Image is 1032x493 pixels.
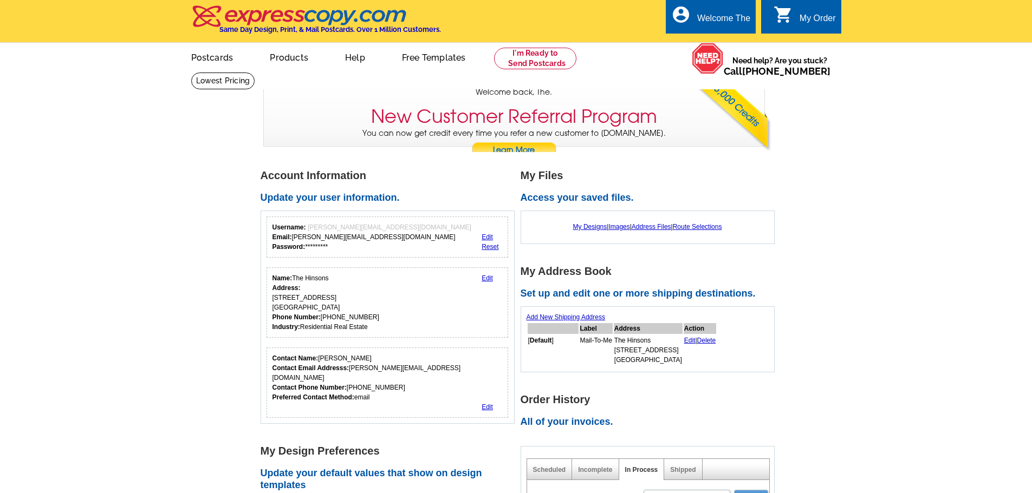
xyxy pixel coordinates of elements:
[328,44,382,69] a: Help
[272,274,293,282] strong: Name:
[272,222,471,252] div: [PERSON_NAME][EMAIL_ADDRESS][DOMAIN_NAME] *********
[482,403,493,411] a: Edit
[521,192,781,204] h2: Access your saved files.
[191,13,441,34] a: Same Day Design, Print, & Mail Postcards. Over 1 Million Customers.
[272,224,306,231] strong: Username:
[724,65,830,77] span: Call
[471,142,557,159] a: Learn More
[476,87,552,98] span: Welcome back, The.
[528,335,579,365] td: [ ]
[800,14,836,29] div: My Order
[614,335,683,365] td: The Hinsons [STREET_ADDRESS] [GEOGRAPHIC_DATA]
[774,5,793,24] i: shopping_cart
[272,284,301,292] strong: Address:
[774,12,836,25] a: shopping_cart My Order
[261,445,521,457] h1: My Design Preferences
[272,353,503,402] div: [PERSON_NAME] [PERSON_NAME][EMAIL_ADDRESS][DOMAIN_NAME] [PHONE_NUMBER] email
[578,466,612,474] a: Incomplete
[272,313,321,321] strong: Phone Number:
[697,14,750,29] div: Welcome The
[527,216,769,237] div: | | |
[742,65,830,77] a: [PHONE_NUMBER]
[272,364,349,372] strong: Contact Email Addresss:
[521,416,781,428] h2: All of your invoices.
[482,233,493,241] a: Edit
[219,25,441,34] h4: Same Day Design, Print, & Mail Postcards. Over 1 Million Customers.
[527,313,605,321] a: Add New Shipping Address
[673,223,722,231] a: Route Selections
[580,335,613,365] td: Mail-To-Me
[625,466,658,474] a: In Process
[521,170,781,181] h1: My Files
[272,233,292,241] strong: Email:
[252,44,326,69] a: Products
[697,337,716,344] a: Delete
[267,216,509,258] div: Your login information.
[573,223,607,231] a: My Designs
[684,337,696,344] a: Edit
[261,192,521,204] h2: Update your user information.
[267,267,509,338] div: Your personal details.
[308,224,471,231] span: [PERSON_NAME][EMAIL_ADDRESS][DOMAIN_NAME]
[632,223,671,231] a: Address Files
[482,243,498,251] a: Reset
[614,323,683,334] th: Address
[530,337,552,344] b: Default
[692,43,724,74] img: help
[671,5,691,24] i: account_circle
[670,466,696,474] a: Shipped
[272,354,319,362] strong: Contact Name:
[272,243,306,251] strong: Password:
[272,384,347,391] strong: Contact Phone Number:
[272,393,354,401] strong: Preferred Contact Method:
[482,274,493,282] a: Edit
[580,323,613,334] th: Label
[174,44,251,69] a: Postcards
[264,128,764,159] p: You can now get credit every time you refer a new customer to [DOMAIN_NAME].
[521,288,781,300] h2: Set up and edit one or more shipping destinations.
[371,106,657,128] h3: New Customer Referral Program
[261,170,521,181] h1: Account Information
[521,394,781,405] h1: Order History
[684,335,717,365] td: |
[267,347,509,418] div: Who should we contact regarding order issues?
[724,55,836,77] span: Need help? Are you stuck?
[261,468,521,491] h2: Update your default values that show on design templates
[272,273,379,332] div: The Hinsons [STREET_ADDRESS] [GEOGRAPHIC_DATA] [PHONE_NUMBER] Residential Real Estate
[684,323,717,334] th: Action
[385,44,483,69] a: Free Templates
[608,223,629,231] a: Images
[272,323,300,331] strong: Industry:
[533,466,566,474] a: Scheduled
[521,266,781,277] h1: My Address Book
